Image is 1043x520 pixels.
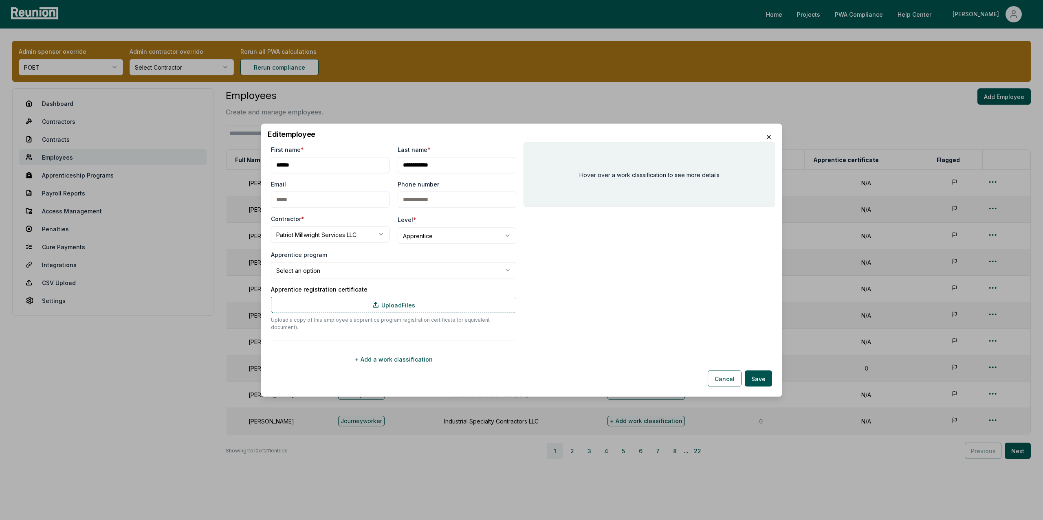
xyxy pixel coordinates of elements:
label: Level [398,216,416,223]
label: Upload Files [271,296,516,313]
label: Last name [398,145,431,154]
label: Phone number [398,180,439,188]
p: Upload a copy of this employee's apprentice program registration certificate (or equivalent docum... [271,316,516,331]
label: Contractor [271,214,304,223]
label: Apprentice program [271,250,327,259]
button: Save [745,370,772,386]
p: Hover over a work classification to see more details [579,170,720,179]
button: Cancel [708,370,742,386]
button: + Add a work classification [271,351,516,367]
label: First name [271,145,304,154]
h2: Edit employee [268,130,775,138]
label: Apprentice registration certificate [271,285,516,293]
label: Email [271,180,286,188]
